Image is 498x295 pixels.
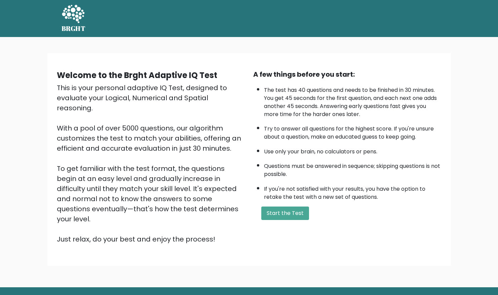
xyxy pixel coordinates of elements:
[264,83,442,118] li: The test has 40 questions and needs to be finished in 30 minutes. You get 45 seconds for the firs...
[62,3,86,34] a: BRGHT
[264,159,442,178] li: Questions must be answered in sequence; skipping questions is not possible.
[264,144,442,156] li: Use only your brain, no calculators or pens.
[253,69,442,79] div: A few things before you start:
[264,121,442,141] li: Try to answer all questions for the highest score. If you're unsure about a question, make an edu...
[261,207,309,220] button: Start the Test
[264,182,442,201] li: If you're not satisfied with your results, you have the option to retake the test with a new set ...
[57,70,217,81] b: Welcome to the Brght Adaptive IQ Test
[57,83,245,244] div: This is your personal adaptive IQ Test, designed to evaluate your Logical, Numerical and Spatial ...
[62,25,86,33] h5: BRGHT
